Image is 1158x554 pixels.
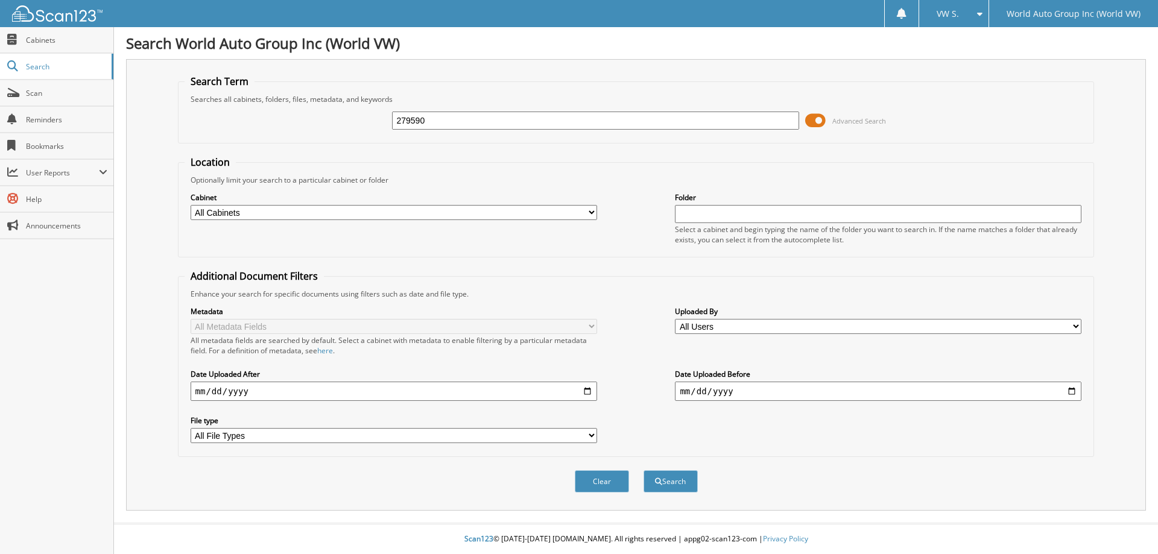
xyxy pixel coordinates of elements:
span: Scan [26,88,107,98]
h1: Search World Auto Group Inc (World VW) [126,33,1146,53]
label: Date Uploaded After [191,369,597,379]
a: Privacy Policy [763,534,808,544]
span: User Reports [26,168,99,178]
input: start [191,382,597,401]
span: Reminders [26,115,107,125]
div: Enhance your search for specific documents using filters such as date and file type. [185,289,1088,299]
div: All metadata fields are searched by default. Select a cabinet with metadata to enable filtering b... [191,335,597,356]
iframe: Chat Widget [1098,496,1158,554]
label: Folder [675,192,1081,203]
legend: Location [185,156,236,169]
input: end [675,382,1081,401]
span: Scan123 [464,534,493,544]
button: Clear [575,470,629,493]
legend: Search Term [185,75,255,88]
label: Metadata [191,306,597,316]
span: Search [26,61,106,72]
button: Search [644,470,698,493]
label: Date Uploaded Before [675,369,1081,379]
span: Help [26,194,107,204]
div: Select a cabinet and begin typing the name of the folder you want to search in. If the name match... [675,224,1081,245]
span: Advanced Search [832,116,886,125]
label: File type [191,415,597,426]
div: Searches all cabinets, folders, files, metadata, and keywords [185,94,1088,104]
span: Cabinets [26,35,107,45]
legend: Additional Document Filters [185,269,324,283]
img: scan123-logo-white.svg [12,5,103,22]
label: Uploaded By [675,306,1081,316]
label: Cabinet [191,192,597,203]
span: Bookmarks [26,141,107,151]
div: © [DATE]-[DATE] [DOMAIN_NAME]. All rights reserved | appg02-scan123-com | [114,524,1158,554]
a: here [317,345,333,356]
div: Optionally limit your search to a particular cabinet or folder [185,175,1088,185]
span: VW S. [937,10,959,17]
span: World Auto Group Inc (World VW) [1007,10,1141,17]
span: Announcements [26,221,107,231]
